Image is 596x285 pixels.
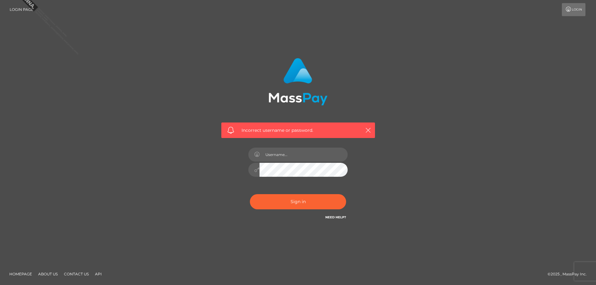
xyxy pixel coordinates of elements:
span: Incorrect username or password. [242,127,355,134]
a: Need Help? [325,215,346,219]
button: Sign in [250,194,346,209]
img: MassPay Login [269,58,327,105]
input: Username... [260,148,348,162]
a: Login Page [10,3,34,16]
a: About Us [36,269,60,279]
a: Login [562,3,585,16]
a: Contact Us [61,269,91,279]
div: © 2025 , MassPay Inc. [548,271,591,278]
a: Homepage [7,269,34,279]
a: API [93,269,104,279]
